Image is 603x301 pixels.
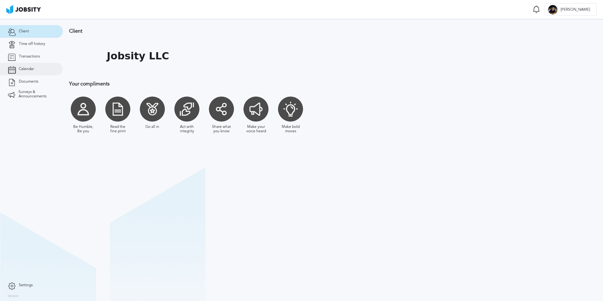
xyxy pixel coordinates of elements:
[19,54,40,59] span: Transactions
[548,5,557,14] div: B
[19,79,38,84] span: Documents
[245,125,267,134] div: Make your voice heard
[107,50,169,62] h1: Jobsity LLC
[210,125,232,134] div: Share what you know
[19,283,33,287] span: Settings
[19,67,34,71] span: Calendar
[69,28,410,34] h3: Client
[6,5,41,14] img: ab4bad089aa723f57921c736e9817d99.png
[145,125,159,129] div: Go all in
[557,8,593,12] span: [PERSON_NAME]
[107,125,129,134] div: Read the fine print
[19,90,55,99] span: Surveys & Announcements
[8,294,19,298] label: Version:
[19,42,45,46] span: Time off history
[19,29,29,34] span: Client
[69,81,410,87] h3: Your compliments
[545,3,597,16] button: B[PERSON_NAME]
[72,125,94,134] div: Be Humble, Be you
[280,125,301,134] div: Make bold moves
[176,125,198,134] div: Act with integrity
